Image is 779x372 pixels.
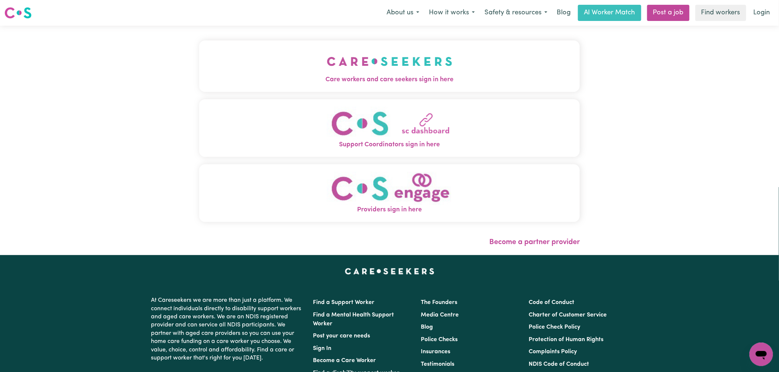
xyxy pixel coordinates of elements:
[529,361,589,367] a: NDIS Code of Conduct
[199,40,580,92] button: Care workers and care seekers sign in here
[151,293,304,365] p: At Careseekers we are more than just a platform. We connect individuals directly to disability su...
[749,5,775,21] a: Login
[529,324,581,330] a: Police Check Policy
[4,4,32,21] a: Careseekers logo
[424,5,480,21] button: How it works
[529,337,604,343] a: Protection of Human Rights
[529,300,575,305] a: Code of Conduct
[199,205,580,215] span: Providers sign in here
[552,5,575,21] a: Blog
[421,337,458,343] a: Police Checks
[421,349,450,355] a: Insurances
[529,312,607,318] a: Charter of Customer Service
[421,312,459,318] a: Media Centre
[199,164,580,222] button: Providers sign in here
[4,6,32,19] img: Careseekers logo
[382,5,424,21] button: About us
[313,358,376,364] a: Become a Care Worker
[529,349,577,355] a: Complaints Policy
[199,99,580,157] button: Support Coordinators sign in here
[695,5,746,21] a: Find workers
[199,140,580,150] span: Support Coordinators sign in here
[489,239,580,246] a: Become a partner provider
[480,5,552,21] button: Safety & resources
[313,346,331,351] a: Sign In
[421,361,454,367] a: Testimonials
[313,333,370,339] a: Post your care needs
[578,5,641,21] a: AI Worker Match
[199,75,580,85] span: Care workers and care seekers sign in here
[345,268,434,274] a: Careseekers home page
[313,300,374,305] a: Find a Support Worker
[421,324,433,330] a: Blog
[647,5,690,21] a: Post a job
[421,300,457,305] a: The Founders
[750,343,773,366] iframe: Button to launch messaging window
[313,312,394,327] a: Find a Mental Health Support Worker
